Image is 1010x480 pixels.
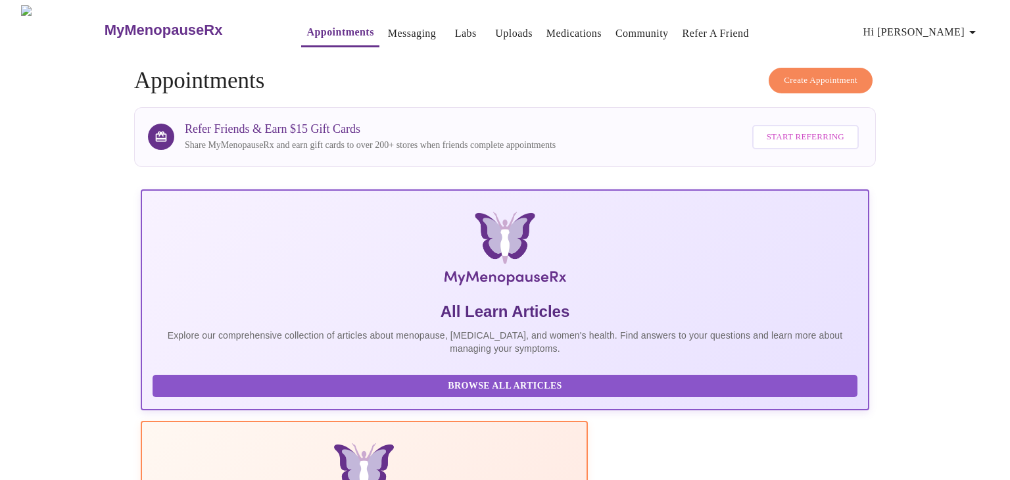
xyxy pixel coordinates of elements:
button: Refer a Friend [677,20,755,47]
a: Browse All Articles [153,379,861,391]
button: Uploads [490,20,538,47]
button: Medications [541,20,607,47]
p: Share MyMenopauseRx and earn gift cards to over 200+ stores when friends complete appointments [185,139,556,152]
p: Explore our comprehensive collection of articles about menopause, [MEDICAL_DATA], and women's hea... [153,329,857,355]
button: Appointments [301,19,379,47]
a: Medications [546,24,602,43]
a: Messaging [388,24,436,43]
h3: Refer Friends & Earn $15 Gift Cards [185,122,556,136]
button: Labs [445,20,487,47]
img: MyMenopauseRx Logo [262,212,748,291]
button: Community [610,20,674,47]
button: Start Referring [752,125,859,149]
a: Start Referring [749,118,862,156]
a: Uploads [495,24,533,43]
span: Create Appointment [784,73,857,88]
h5: All Learn Articles [153,301,857,322]
h3: MyMenopauseRx [105,22,223,39]
button: Messaging [383,20,441,47]
a: Labs [455,24,477,43]
button: Browse All Articles [153,375,857,398]
a: Refer a Friend [683,24,750,43]
button: Hi [PERSON_NAME] [858,19,986,45]
a: Appointments [306,23,373,41]
span: Browse All Articles [166,378,844,395]
h4: Appointments [134,68,876,94]
img: MyMenopauseRx Logo [21,5,103,55]
a: Community [615,24,669,43]
button: Create Appointment [769,68,873,93]
a: MyMenopauseRx [103,7,275,53]
span: Start Referring [767,130,844,145]
span: Hi [PERSON_NAME] [863,23,980,41]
